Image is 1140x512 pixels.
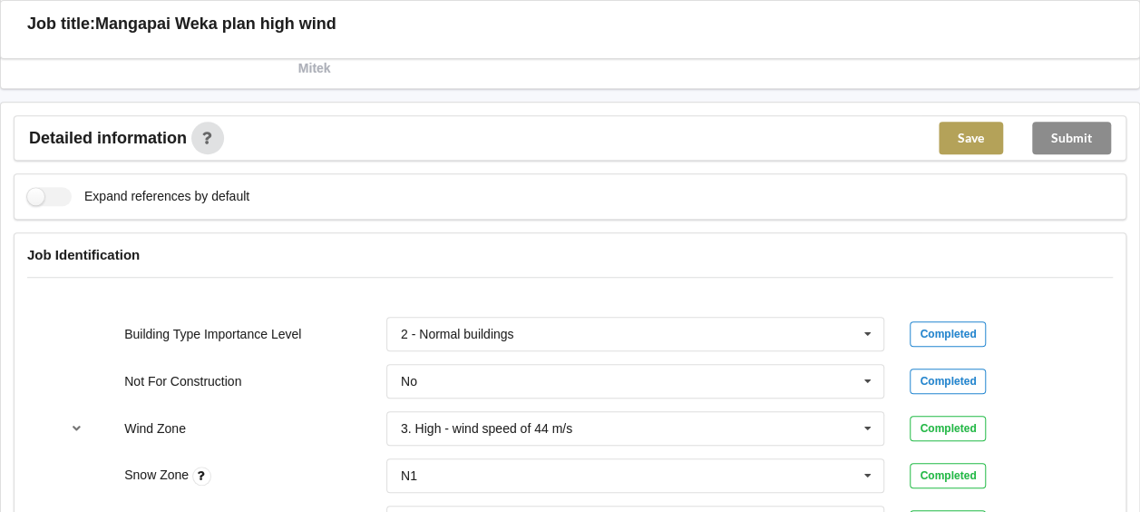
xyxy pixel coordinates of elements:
label: Expand references by default [27,187,249,206]
span: Detailed information [29,130,187,146]
div: 3. High - wind speed of 44 m/s [401,422,572,435]
div: No [401,375,417,388]
div: 2 - Normal buildings [401,328,514,340]
button: Save [939,122,1003,154]
h3: Job title: [27,14,95,34]
label: Wind Zone [124,421,186,436]
h4: Job Identification [27,246,1113,263]
button: reference-toggle [59,412,94,445]
div: Completed [910,369,986,394]
h3: Mangapai Weka plan high wind [95,14,336,34]
div: Completed [910,463,986,488]
label: Snow Zone [124,468,192,482]
label: Not For Construction [124,374,241,389]
label: Building Type Importance Level [124,327,301,341]
div: N1 [401,469,417,482]
div: Completed [910,321,986,347]
div: Completed [910,416,986,441]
